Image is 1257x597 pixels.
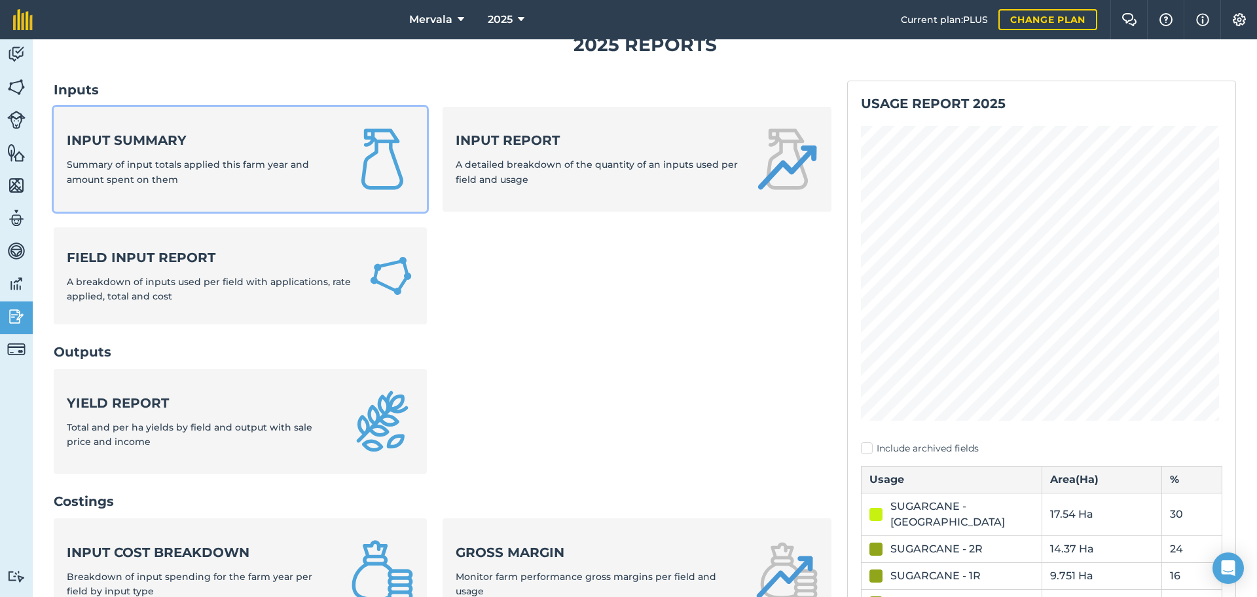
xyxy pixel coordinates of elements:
strong: Yield report [67,394,335,412]
a: Input summarySummary of input totals applied this farm year and amount spent on them [54,107,427,212]
td: 24 [1162,535,1222,562]
div: Open Intercom Messenger [1212,552,1244,584]
div: SUGARCANE - [GEOGRAPHIC_DATA] [890,499,1034,530]
div: SUGARCANE - 1R [890,568,981,584]
td: 14.37 Ha [1042,535,1162,562]
label: Include archived fields [861,442,1222,455]
strong: Input report [456,131,740,149]
span: Mervala [409,12,452,28]
div: SUGARCANE - 2R [890,541,983,557]
img: Input report [756,128,818,191]
img: svg+xml;base64,PHN2ZyB4bWxucz0iaHR0cDovL3d3dy53My5vcmcvMjAwMC9zdmciIHdpZHRoPSI1NiIgaGVpZ2h0PSI2MC... [7,143,26,163]
span: Total and per ha yields by field and output with sale price and income [67,421,312,448]
h2: Usage report 2025 [861,94,1222,113]
span: A detailed breakdown of the quantity of an inputs used per field and usage [456,159,738,185]
strong: Gross margin [456,543,740,562]
strong: Field Input Report [67,248,352,267]
strong: Input cost breakdown [67,543,335,562]
img: svg+xml;base64,PD94bWwgdmVyc2lvbj0iMS4wIiBlbmNvZGluZz0idXRmLTgiPz4KPCEtLSBHZW5lcmF0b3I6IEFkb2JlIE... [7,111,26,129]
img: Input summary [351,128,414,191]
th: % [1162,466,1222,493]
td: 9.751 Ha [1042,562,1162,589]
th: Area ( Ha ) [1042,466,1162,493]
img: svg+xml;base64,PD94bWwgdmVyc2lvbj0iMS4wIiBlbmNvZGluZz0idXRmLTgiPz4KPCEtLSBHZW5lcmF0b3I6IEFkb2JlIE... [7,241,26,261]
td: 16 [1162,562,1222,589]
img: svg+xml;base64,PD94bWwgdmVyc2lvbj0iMS4wIiBlbmNvZGluZz0idXRmLTgiPz4KPCEtLSBHZW5lcmF0b3I6IEFkb2JlIE... [7,307,26,326]
img: svg+xml;base64,PD94bWwgdmVyc2lvbj0iMS4wIiBlbmNvZGluZz0idXRmLTgiPz4KPCEtLSBHZW5lcmF0b3I6IEFkb2JlIE... [7,340,26,358]
span: Monitor farm performance gross margins per field and usage [456,571,716,597]
a: Field Input ReportA breakdown of inputs used per field with applications, rate applied, total and... [54,227,427,325]
h1: 2025 Reports [54,30,1236,60]
th: Usage [862,466,1042,493]
td: 17.54 Ha [1042,493,1162,535]
img: A cog icon [1231,13,1247,26]
span: A breakdown of inputs used per field with applications, rate applied, total and cost [67,276,351,302]
img: svg+xml;base64,PHN2ZyB4bWxucz0iaHR0cDovL3d3dy53My5vcmcvMjAwMC9zdmciIHdpZHRoPSI1NiIgaGVpZ2h0PSI2MC... [7,77,26,97]
img: Field Input Report [368,252,414,301]
h2: Outputs [54,343,831,361]
img: Yield report [351,390,414,453]
span: Current plan : PLUS [901,12,988,27]
a: Change plan [998,9,1097,30]
img: fieldmargin Logo [13,9,33,30]
img: svg+xml;base64,PD94bWwgdmVyc2lvbj0iMS4wIiBlbmNvZGluZz0idXRmLTgiPz4KPCEtLSBHZW5lcmF0b3I6IEFkb2JlIE... [7,570,26,583]
a: Yield reportTotal and per ha yields by field and output with sale price and income [54,369,427,474]
h2: Costings [54,492,831,510]
img: svg+xml;base64,PHN2ZyB4bWxucz0iaHR0cDovL3d3dy53My5vcmcvMjAwMC9zdmciIHdpZHRoPSIxNyIgaGVpZ2h0PSIxNy... [1196,12,1209,28]
img: svg+xml;base64,PD94bWwgdmVyc2lvbj0iMS4wIiBlbmNvZGluZz0idXRmLTgiPz4KPCEtLSBHZW5lcmF0b3I6IEFkb2JlIE... [7,45,26,64]
span: Summary of input totals applied this farm year and amount spent on them [67,159,309,185]
span: 2025 [488,12,513,28]
span: Breakdown of input spending for the farm year per field by input type [67,571,312,597]
img: svg+xml;base64,PD94bWwgdmVyc2lvbj0iMS4wIiBlbmNvZGluZz0idXRmLTgiPz4KPCEtLSBHZW5lcmF0b3I6IEFkb2JlIE... [7,274,26,294]
strong: Input summary [67,131,335,149]
h2: Inputs [54,81,831,99]
img: A question mark icon [1158,13,1174,26]
img: svg+xml;base64,PHN2ZyB4bWxucz0iaHR0cDovL3d3dy53My5vcmcvMjAwMC9zdmciIHdpZHRoPSI1NiIgaGVpZ2h0PSI2MC... [7,176,26,195]
a: Input reportA detailed breakdown of the quantity of an inputs used per field and usage [443,107,831,212]
img: svg+xml;base64,PD94bWwgdmVyc2lvbj0iMS4wIiBlbmNvZGluZz0idXRmLTgiPz4KPCEtLSBHZW5lcmF0b3I6IEFkb2JlIE... [7,208,26,228]
td: 30 [1162,493,1222,535]
img: Two speech bubbles overlapping with the left bubble in the forefront [1121,13,1137,26]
